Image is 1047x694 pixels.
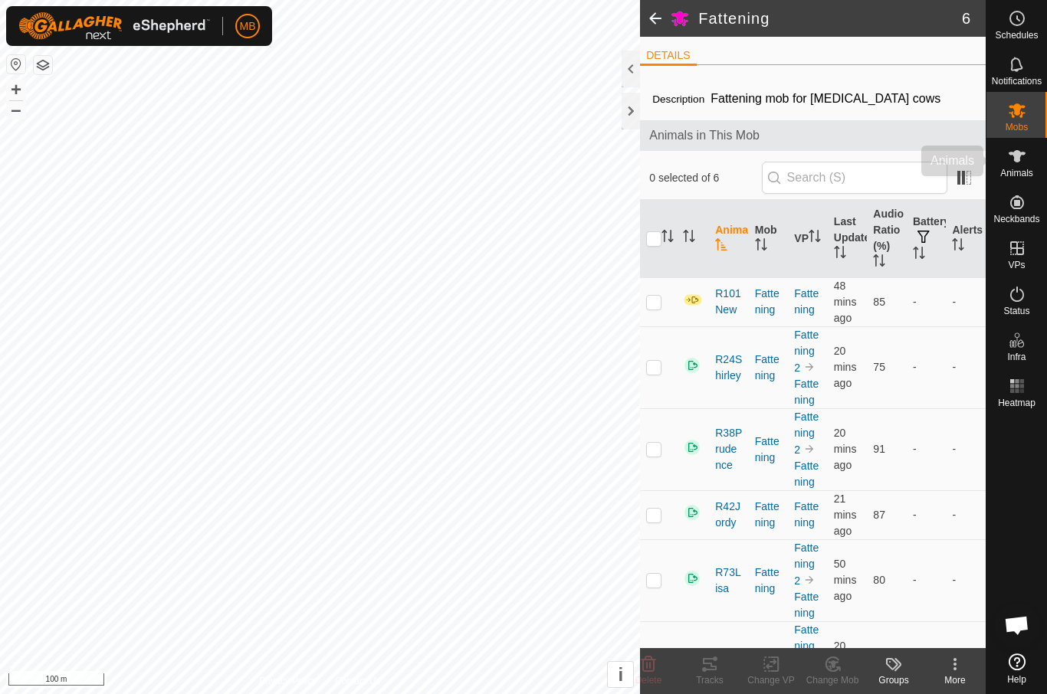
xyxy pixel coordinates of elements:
[683,356,701,375] img: returning on
[803,361,816,373] img: to
[755,352,783,384] div: Fattening
[755,565,783,597] div: Fattening
[907,539,947,621] td: -
[652,93,704,105] label: Description
[1000,169,1033,178] span: Animals
[649,170,761,186] span: 0 selected of 6
[924,673,986,687] div: More
[679,673,740,687] div: Tracks
[715,286,743,318] span: R101New
[794,591,819,619] a: Fattening
[704,86,947,111] span: Fattening mob for [MEDICAL_DATA] cows
[749,200,789,278] th: Mob
[640,47,696,66] li: DETAILS
[1007,675,1026,684] span: Help
[7,100,25,119] button: –
[683,438,701,457] img: returning on
[828,200,868,278] th: Last Updated
[755,241,767,253] p-sorticon: Activate to sort
[834,248,846,260] p-sorticon: Activate to sort
[946,326,986,408] td: -
[946,200,986,278] th: Alerts
[698,9,962,28] h2: Fattening
[715,241,727,253] p-sorticon: Activate to sort
[794,624,819,669] a: Fattening 2
[907,200,947,278] th: Battery
[649,126,976,145] span: Animals in This Mob
[7,55,25,74] button: Reset Map
[740,673,802,687] div: Change VP
[715,499,743,531] span: R42Jordy
[993,214,1039,224] span: Neckbands
[809,232,821,244] p-sorticon: Activate to sort
[788,200,828,278] th: VP
[834,493,857,537] span: 5 Oct 2025 at 5:32 pm
[1006,123,1028,132] span: Mobs
[683,232,695,244] p-sorticon: Activate to sort
[1008,260,1025,270] span: VPs
[952,241,964,253] p-sorticon: Activate to sort
[794,411,819,456] a: Fattening 2
[18,12,210,40] img: Gallagher Logo
[803,574,816,586] img: to
[794,329,819,374] a: Fattening 2
[907,326,947,408] td: -
[946,277,986,326] td: -
[834,345,857,389] span: 5 Oct 2025 at 5:33 pm
[635,675,662,686] span: Delete
[794,287,819,316] a: Fattening
[834,558,857,602] span: 5 Oct 2025 at 5:03 pm
[873,257,885,269] p-sorticon: Activate to sort
[260,674,317,688] a: Privacy Policy
[709,200,749,278] th: Animal
[803,443,816,455] img: to
[755,647,783,679] div: Fattening
[715,647,743,679] span: R74Milla
[873,509,885,521] span: 87
[873,443,885,455] span: 91
[618,664,623,685] span: i
[715,565,743,597] span: R73Lisa
[1007,352,1026,362] span: Infra
[794,378,819,406] a: Fattening
[986,647,1047,690] a: Help
[802,673,863,687] div: Change Mob
[755,499,783,531] div: Fattening
[998,398,1036,408] span: Heatmap
[913,249,925,261] p-sorticon: Activate to sort
[661,232,674,244] p-sorticon: Activate to sort
[992,77,1042,86] span: Notifications
[34,56,52,74] button: Map Layers
[907,408,947,490] td: -
[873,574,885,586] span: 80
[867,200,907,278] th: Audio Ratio (%)
[907,277,947,326] td: -
[907,490,947,539] td: -
[962,7,970,30] span: 6
[994,602,1040,648] div: Open chat
[683,503,701,522] img: returning on
[794,460,819,488] a: Fattening
[946,539,986,621] td: -
[863,673,924,687] div: Groups
[1003,306,1029,316] span: Status
[834,427,857,471] span: 5 Oct 2025 at 5:33 pm
[608,662,633,687] button: i
[7,80,25,99] button: +
[755,286,783,318] div: Fattening
[762,162,947,194] input: Search (S)
[755,434,783,466] div: Fattening
[715,425,743,473] span: R38Prudence
[946,408,986,490] td: -
[946,490,986,539] td: -
[794,500,819,529] a: Fattening
[834,280,857,324] span: 5 Oct 2025 at 5:05 pm
[715,352,743,384] span: R24Shirley
[834,640,857,684] span: 5 Oct 2025 at 5:33 pm
[683,569,701,588] img: returning on
[683,293,703,306] img: In Progress
[873,361,885,373] span: 75
[794,542,819,587] a: Fattening 2
[240,18,256,34] span: MB
[335,674,380,688] a: Contact Us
